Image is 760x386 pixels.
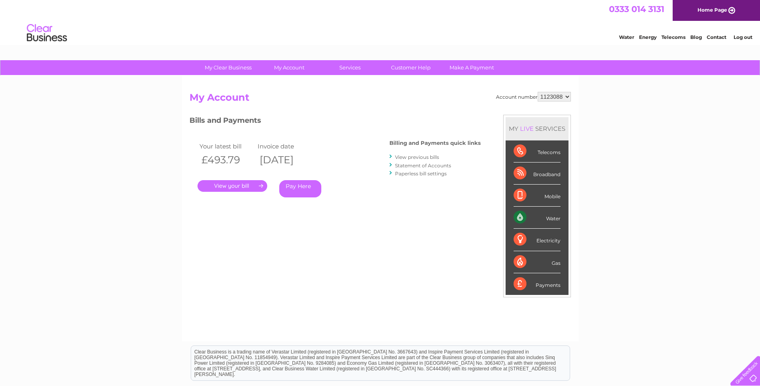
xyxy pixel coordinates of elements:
[256,60,322,75] a: My Account
[514,229,560,251] div: Electricity
[690,34,702,40] a: Blog
[26,21,67,45] img: logo.png
[191,4,570,39] div: Clear Business is a trading name of Verastar Limited (registered in [GEOGRAPHIC_DATA] No. 3667643...
[514,163,560,185] div: Broadband
[514,140,560,163] div: Telecoms
[439,60,505,75] a: Make A Payment
[514,273,560,295] div: Payments
[395,163,451,169] a: Statement of Accounts
[506,117,568,140] div: MY SERVICES
[514,185,560,207] div: Mobile
[518,125,535,132] div: LIVE
[195,60,261,75] a: My Clear Business
[189,115,481,129] h3: Bills and Payments
[661,34,685,40] a: Telecoms
[514,251,560,273] div: Gas
[395,171,447,177] a: Paperless bill settings
[609,4,664,14] a: 0333 014 3131
[639,34,657,40] a: Energy
[256,141,314,152] td: Invoice date
[198,141,256,152] td: Your latest bill
[619,34,634,40] a: Water
[279,180,321,197] a: Pay Here
[256,152,314,168] th: [DATE]
[389,140,481,146] h4: Billing and Payments quick links
[395,154,439,160] a: View previous bills
[514,207,560,229] div: Water
[189,92,571,107] h2: My Account
[198,152,256,168] th: £493.79
[198,180,267,192] a: .
[317,60,383,75] a: Services
[734,34,752,40] a: Log out
[496,92,571,102] div: Account number
[378,60,444,75] a: Customer Help
[707,34,726,40] a: Contact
